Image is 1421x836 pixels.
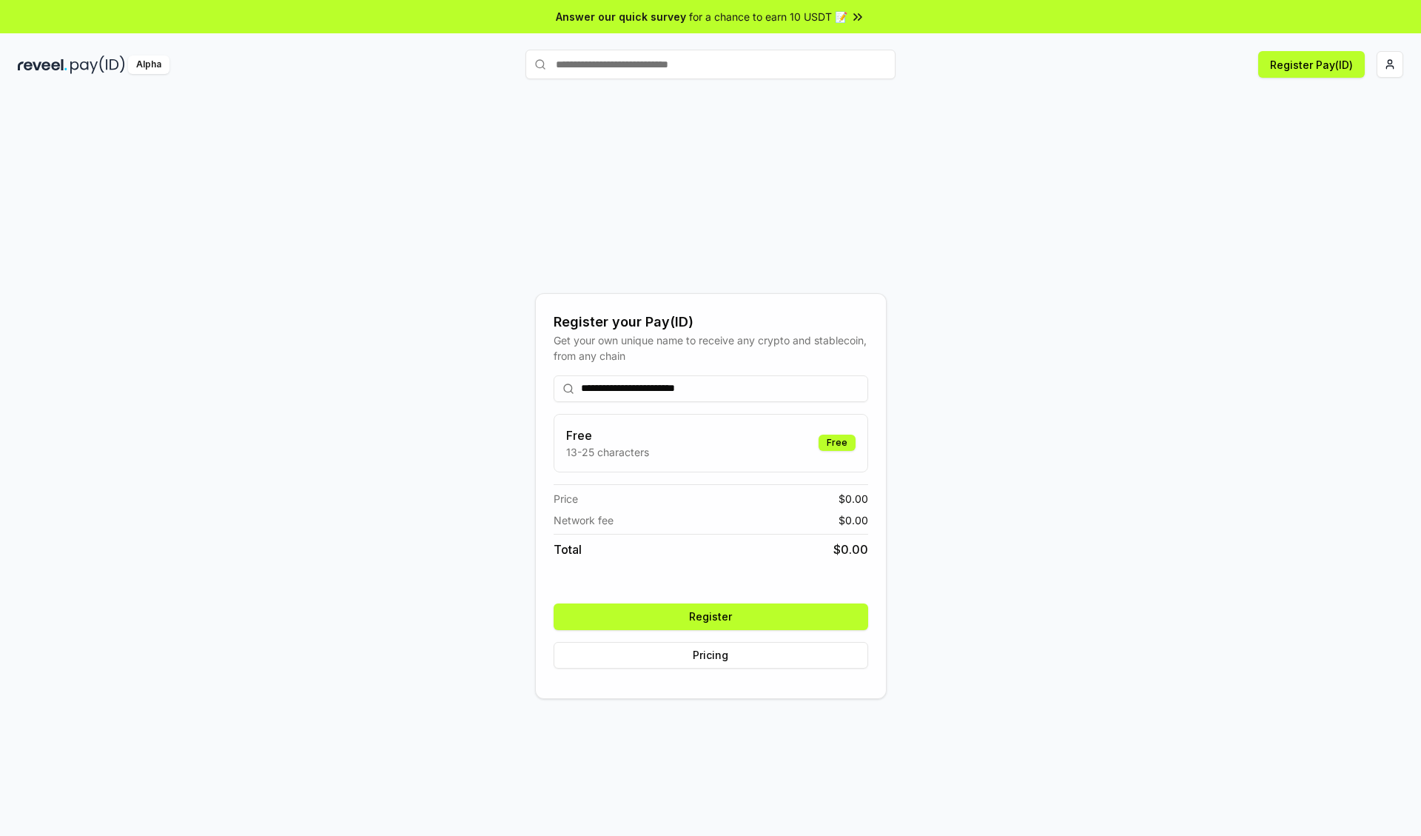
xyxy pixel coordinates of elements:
[128,56,169,74] div: Alpha
[70,56,125,74] img: pay_id
[833,541,868,558] span: $ 0.00
[554,491,578,506] span: Price
[819,435,856,451] div: Free
[839,512,868,528] span: $ 0.00
[1258,51,1365,78] button: Register Pay(ID)
[554,332,868,364] div: Get your own unique name to receive any crypto and stablecoin, from any chain
[554,642,868,669] button: Pricing
[566,444,649,460] p: 13-25 characters
[689,9,847,24] span: for a chance to earn 10 USDT 📝
[554,603,868,630] button: Register
[554,512,614,528] span: Network fee
[839,491,868,506] span: $ 0.00
[554,541,582,558] span: Total
[554,312,868,332] div: Register your Pay(ID)
[18,56,67,74] img: reveel_dark
[556,9,686,24] span: Answer our quick survey
[566,427,649,444] h3: Free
